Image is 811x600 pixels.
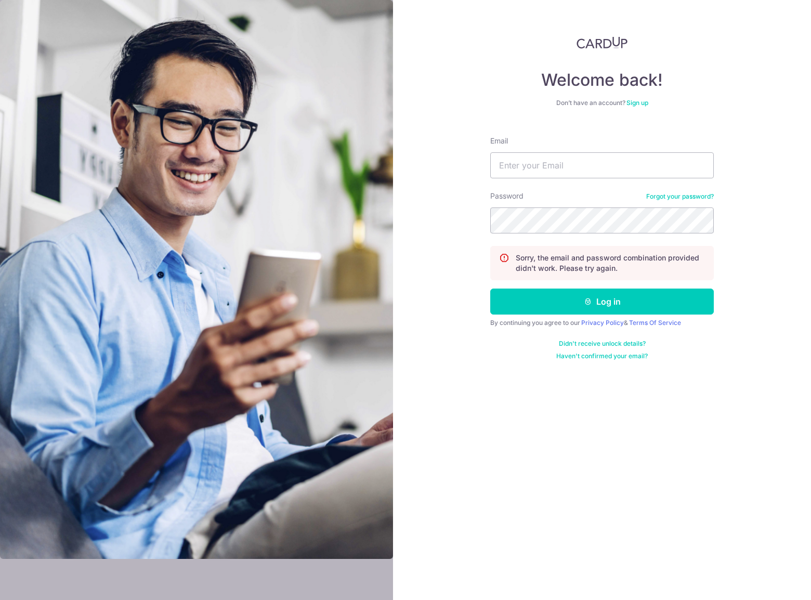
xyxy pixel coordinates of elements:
a: Haven't confirmed your email? [556,352,648,360]
input: Enter your Email [490,152,714,178]
button: Log in [490,289,714,315]
a: Privacy Policy [581,319,624,327]
label: Password [490,191,524,201]
h4: Welcome back! [490,70,714,90]
img: CardUp Logo [577,36,627,49]
div: By continuing you agree to our & [490,319,714,327]
a: Sign up [626,99,648,107]
a: Terms Of Service [629,319,681,327]
a: Forgot your password? [646,192,714,201]
div: Don’t have an account? [490,99,714,107]
p: Sorry, the email and password combination provided didn't work. Please try again. [516,253,705,273]
label: Email [490,136,508,146]
a: Didn't receive unlock details? [559,340,646,348]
